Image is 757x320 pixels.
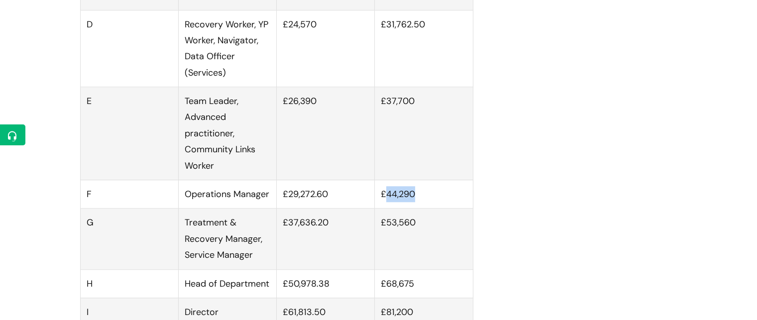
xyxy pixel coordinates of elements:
td: Head of Department [178,269,276,298]
td: Team Leader, Advanced practitioner, Community Links Worker [178,87,276,180]
td: £68,675 [375,269,473,298]
td: £53,560 [375,209,473,269]
td: £29,272.60 [277,180,375,209]
td: £24,570 [277,10,375,87]
td: Treatment & Recovery Manager, Service Manager [178,209,276,269]
td: £31,762.50 [375,10,473,87]
td: £44,290 [375,180,473,209]
td: Recovery Worker, YP Worker, Navigator, Data Officer (Services) [178,10,276,87]
td: £26,390 [277,87,375,180]
td: £37,700 [375,87,473,180]
td: £50,978.38 [277,269,375,298]
td: H [80,269,178,298]
td: F [80,180,178,209]
td: Operations Manager [178,180,276,209]
td: D [80,10,178,87]
td: E [80,87,178,180]
td: G [80,209,178,269]
td: £37,636.20 [277,209,375,269]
